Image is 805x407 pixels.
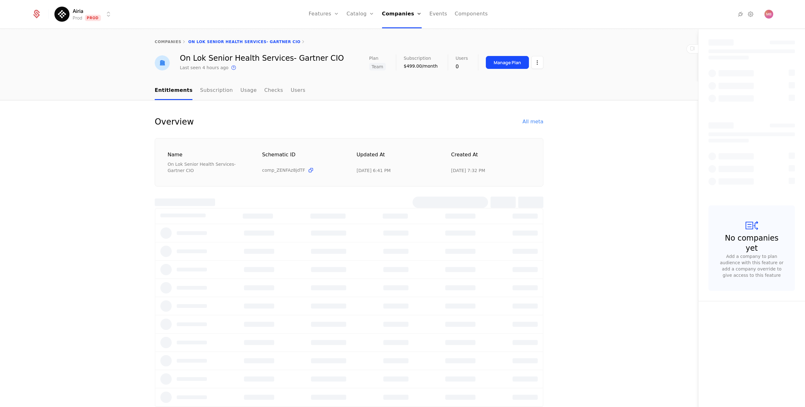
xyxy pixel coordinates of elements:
div: Name [168,151,247,159]
div: Prod [73,15,82,21]
a: Users [291,81,305,100]
button: Open user button [764,10,773,19]
button: Select environment [56,7,112,21]
a: Subscription [200,81,233,100]
ul: Choose Sub Page [155,81,305,100]
div: 4/17/25, 7:32 PM [451,167,485,174]
div: 0 [456,63,468,70]
a: Checks [264,81,283,100]
div: $499.00/month [404,63,438,69]
div: Add a company to plan audience with this feature or add a company override to give access to this... [719,253,785,278]
img: Airia [54,7,69,22]
span: Team [369,63,386,70]
a: Usage [241,81,257,100]
div: Manage Plan [494,59,521,66]
img: On Lok Senior Health Services- Gartner CIO [155,55,170,70]
nav: Main [155,81,543,100]
span: Subscription [404,56,431,60]
button: Manage Plan [486,56,529,69]
button: Select action [531,56,543,69]
div: On Lok Senior Health Services- Gartner CIO [168,161,247,174]
div: Last seen 4 hours ago [180,64,229,71]
a: companies [155,40,181,44]
span: comp_ZENFAz8jdTF [262,167,305,173]
div: Overview [155,115,194,128]
div: Updated at [357,151,436,165]
div: Schematic ID [262,151,342,164]
a: Integrations [737,10,744,18]
div: All meta [523,118,543,125]
a: Entitlements [155,81,192,100]
div: Created at [451,151,531,165]
img: Matt Bell [764,10,773,19]
span: Prod [85,15,101,21]
div: 9/12/25, 6:41 PM [357,167,391,174]
span: Users [456,56,468,60]
span: Airia [73,7,83,15]
a: Settings [747,10,754,18]
div: No companies yet [721,233,782,253]
div: On Lok Senior Health Services- Gartner CIO [180,54,344,62]
span: Plan [369,56,379,60]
